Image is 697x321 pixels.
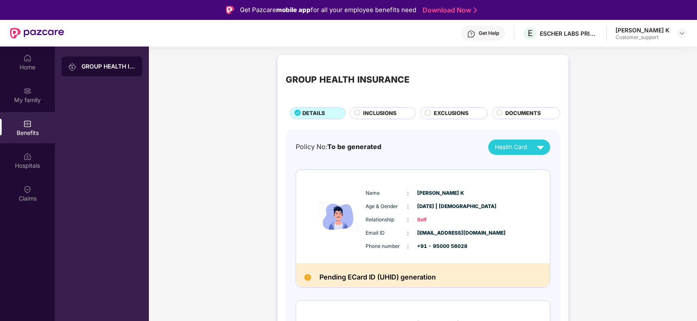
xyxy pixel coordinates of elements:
img: svg+xml;base64,PHN2ZyB4bWxucz0iaHR0cDovL3d3dy53My5vcmcvMjAwMC9zdmciIHZpZXdCb3g9IjAgMCAyNCAyNCIgd2... [533,140,548,154]
span: Age & Gender [366,203,407,211]
span: To be generated [327,143,381,151]
img: New Pazcare Logo [10,28,64,39]
span: Name [366,189,407,197]
span: DETAILS [302,109,325,118]
img: Stroke [474,6,477,15]
span: Health Card [495,143,527,152]
img: Pending [304,274,311,281]
span: [PERSON_NAME] K [417,189,459,197]
div: [PERSON_NAME] K [615,26,670,34]
div: ESCHER LABS PRIVATE LIMITED [540,29,598,37]
img: svg+xml;base64,PHN2ZyBpZD0iQmVuZWZpdHMiIHhtbG5zPSJodHRwOi8vd3d3LnczLm9yZy8yMDAwL3N2ZyIgd2lkdGg9Ij... [23,120,32,128]
div: GROUP HEALTH INSURANCE [286,73,410,87]
div: Policy No: [296,142,381,152]
span: Relationship [366,216,407,224]
div: Get Help [479,30,499,37]
span: : [407,242,409,251]
button: Health Card [488,140,550,155]
img: svg+xml;base64,PHN2ZyBpZD0iRHJvcGRvd24tMzJ4MzIiIHhtbG5zPSJodHRwOi8vd3d3LnczLm9yZy8yMDAwL3N2ZyIgd2... [679,30,685,37]
span: INCLUSIONS [363,109,396,118]
img: svg+xml;base64,PHN2ZyBpZD0iSGVscC0zMngzMiIgeG1sbnM9Imh0dHA6Ly93d3cudzMub3JnLzIwMDAvc3ZnIiB3aWR0aD... [467,30,475,38]
img: svg+xml;base64,PHN2ZyBpZD0iSG9zcGl0YWxzIiB4bWxucz0iaHR0cDovL3d3dy53My5vcmcvMjAwMC9zdmciIHdpZHRoPS... [23,152,32,161]
strong: mobile app [276,6,311,14]
img: Logo [226,6,234,14]
img: svg+xml;base64,PHN2ZyBpZD0iSG9tZSIgeG1sbnM9Imh0dHA6Ly93d3cudzMub3JnLzIwMDAvc3ZnIiB3aWR0aD0iMjAiIG... [23,54,32,62]
div: GROUP HEALTH INSURANCE [82,62,136,71]
div: Get Pazcare for all your employee benefits need [240,5,416,15]
span: [DATE] | [DEMOGRAPHIC_DATA] [417,203,459,211]
span: : [407,202,409,211]
span: DOCUMENTS [505,109,541,118]
span: EXCLUSIONS [434,109,468,118]
span: E [528,28,533,38]
img: icon [314,179,363,255]
span: : [407,228,409,238]
span: +91 - 95000 56028 [417,243,459,250]
img: svg+xml;base64,PHN2ZyB3aWR0aD0iMjAiIGhlaWdodD0iMjAiIHZpZXdCb3g9IjAgMCAyMCAyMCIgZmlsbD0ibm9uZSIgeG... [23,87,32,95]
span: Phone number [366,243,407,250]
img: svg+xml;base64,PHN2ZyB3aWR0aD0iMjAiIGhlaWdodD0iMjAiIHZpZXdCb3g9IjAgMCAyMCAyMCIgZmlsbD0ibm9uZSIgeG... [68,63,77,71]
div: Customer_support [615,34,670,41]
span: Email ID [366,229,407,237]
a: Download Now [423,6,475,15]
h2: Pending ECard ID (UHID) generation [319,272,436,283]
img: svg+xml;base64,PHN2ZyBpZD0iQ2xhaW0iIHhtbG5zPSJodHRwOi8vd3d3LnczLm9yZy8yMDAwL3N2ZyIgd2lkdGg9IjIwIi... [23,185,32,194]
span: : [407,215,409,224]
span: Self [417,216,459,224]
span: [EMAIL_ADDRESS][DOMAIN_NAME] [417,229,459,237]
span: : [407,189,409,198]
